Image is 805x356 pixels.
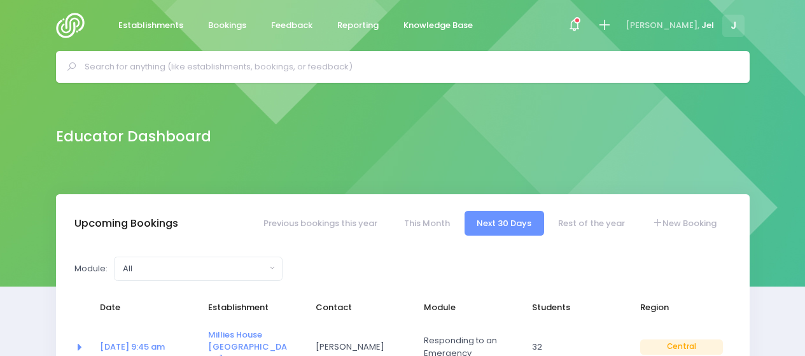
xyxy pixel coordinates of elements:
[722,15,745,37] span: J
[74,217,178,230] h3: Upcoming Bookings
[198,13,257,38] a: Bookings
[391,211,462,236] a: This Month
[403,19,473,32] span: Knowledge Base
[327,13,389,38] a: Reporting
[208,19,246,32] span: Bookings
[701,19,714,32] span: Jel
[118,19,183,32] span: Establishments
[108,13,194,38] a: Establishments
[56,128,211,145] h2: Educator Dashboard
[114,257,283,281] button: All
[337,19,379,32] span: Reporting
[546,211,638,236] a: Rest of the year
[74,262,108,275] label: Module:
[123,262,266,275] div: All
[626,19,699,32] span: [PERSON_NAME],
[640,211,729,236] a: New Booking
[393,13,484,38] a: Knowledge Base
[271,19,312,32] span: Feedback
[85,57,732,76] input: Search for anything (like establishments, bookings, or feedback)
[261,13,323,38] a: Feedback
[465,211,544,236] a: Next 30 Days
[56,13,92,38] img: Logo
[251,211,389,236] a: Previous bookings this year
